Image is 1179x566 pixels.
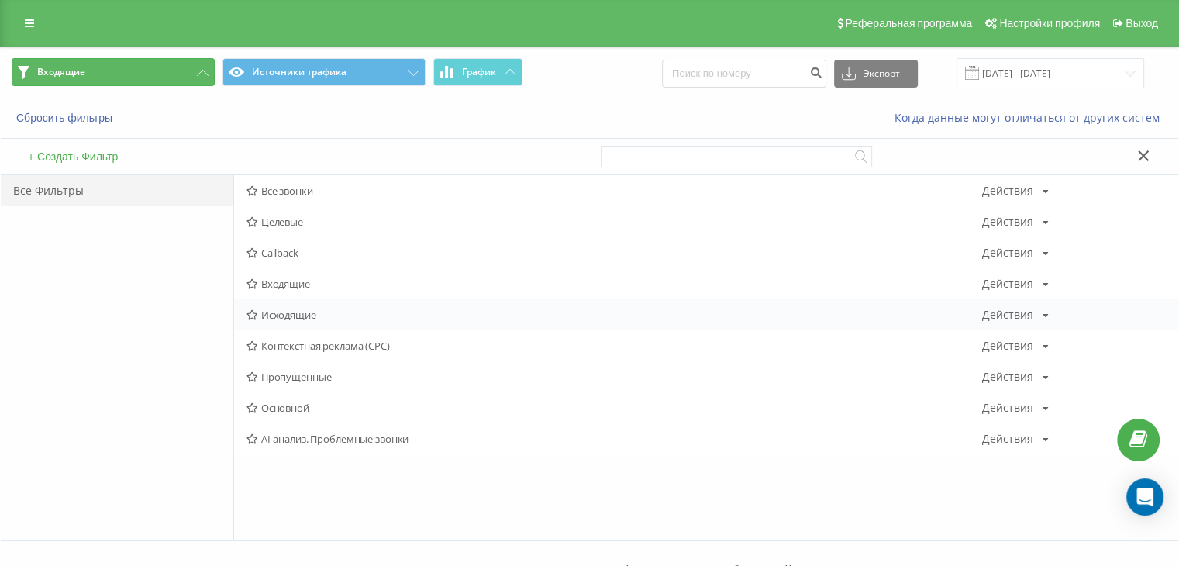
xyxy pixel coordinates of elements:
[246,340,982,351] span: Контекстная реклама (CPC)
[246,185,982,196] span: Все звонки
[982,402,1033,413] div: Действия
[12,111,120,125] button: Сбросить фильтры
[982,216,1033,227] div: Действия
[982,371,1033,382] div: Действия
[1126,17,1158,29] span: Выход
[246,309,982,320] span: Исходящие
[982,309,1033,320] div: Действия
[982,340,1033,351] div: Действия
[1126,478,1163,516] div: Open Intercom Messenger
[246,402,982,413] span: Основной
[1,175,233,206] div: Все Фильтры
[246,247,982,258] span: Callback
[982,247,1033,258] div: Действия
[1132,149,1155,165] button: Закрыть
[37,66,85,78] span: Входящие
[834,60,918,88] button: Экспорт
[12,58,215,86] button: Входящие
[246,433,982,444] span: AI-анализ. Проблемные звонки
[982,433,1033,444] div: Действия
[982,278,1033,289] div: Действия
[433,58,522,86] button: График
[999,17,1100,29] span: Настройки профиля
[23,150,122,164] button: + Создать Фильтр
[845,17,972,29] span: Реферальная программа
[982,185,1033,196] div: Действия
[662,60,826,88] input: Поиск по номеру
[246,278,982,289] span: Входящие
[246,216,982,227] span: Целевые
[222,58,426,86] button: Источники трафика
[462,67,496,78] span: График
[895,110,1167,125] a: Когда данные могут отличаться от других систем
[246,371,982,382] span: Пропущенные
